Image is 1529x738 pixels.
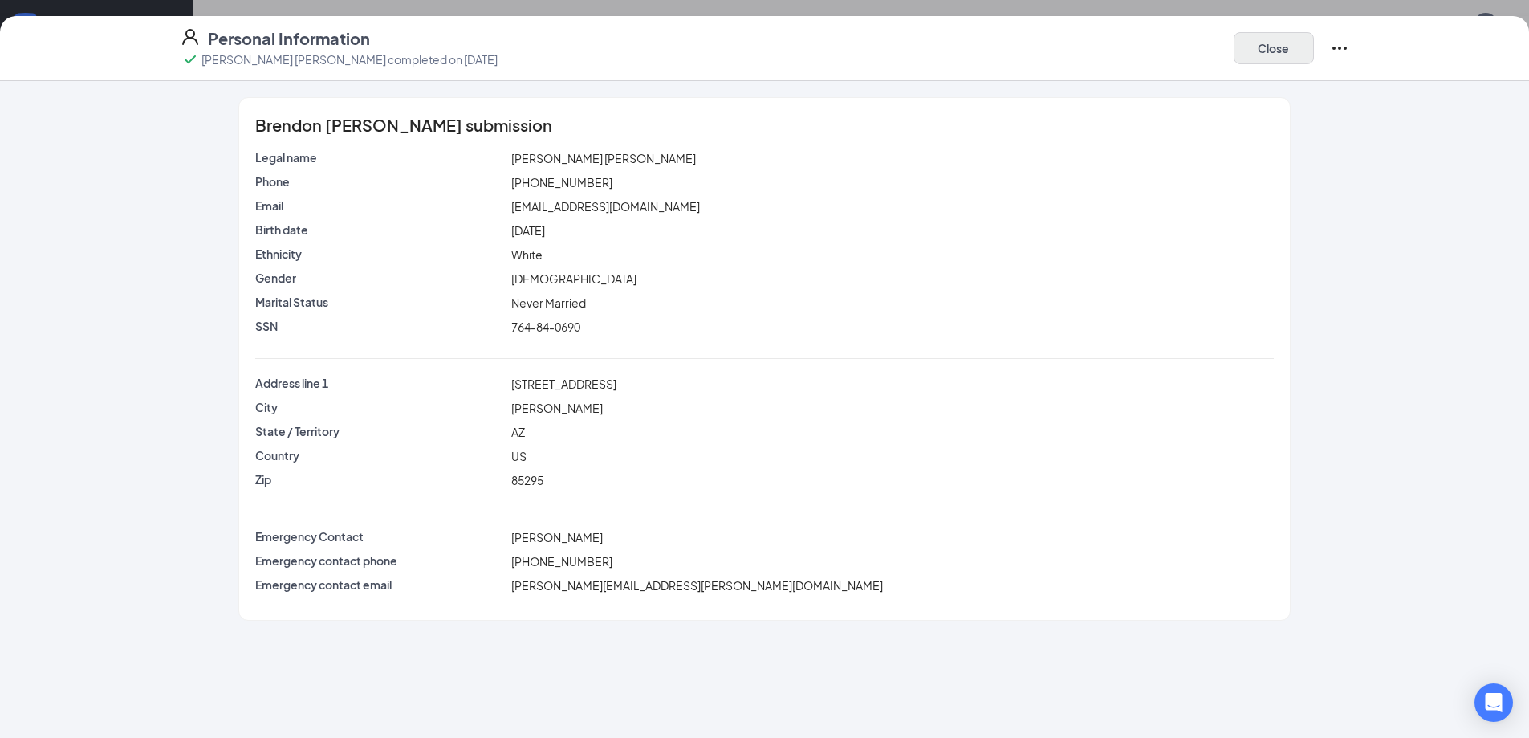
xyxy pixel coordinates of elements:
p: Emergency contact email [255,577,505,593]
p: Address line 1 [255,375,505,391]
p: Emergency Contact [255,528,505,544]
span: [EMAIL_ADDRESS][DOMAIN_NAME] [511,199,700,214]
p: Ethnicity [255,246,505,262]
p: State / Territory [255,423,505,439]
p: Birth date [255,222,505,238]
button: Close [1234,32,1314,64]
span: [DEMOGRAPHIC_DATA] [511,271,636,286]
span: [PERSON_NAME] [511,401,603,415]
p: Phone [255,173,505,190]
p: Email [255,198,505,214]
span: [DATE] [511,223,545,238]
span: [PERSON_NAME][EMAIL_ADDRESS][PERSON_NAME][DOMAIN_NAME] [511,578,883,593]
span: 764-84-0690 [511,320,580,334]
span: Brendon [PERSON_NAME] submission [255,117,552,133]
span: US [511,449,527,463]
svg: Checkmark [181,50,200,69]
span: [STREET_ADDRESS] [511,377,616,391]
span: Never Married [511,296,586,310]
span: AZ [511,425,525,439]
p: SSN [255,318,505,334]
p: Country [255,447,505,463]
span: 85295 [511,473,543,487]
svg: Ellipses [1330,39,1349,58]
span: [PHONE_NUMBER] [511,554,612,569]
span: White [511,247,543,262]
p: Legal name [255,149,505,165]
p: [PERSON_NAME] [PERSON_NAME] completed on [DATE] [201,51,498,67]
p: Marital Status [255,294,505,310]
span: [PERSON_NAME] [PERSON_NAME] [511,151,696,165]
div: Open Intercom Messenger [1474,683,1513,722]
span: [PERSON_NAME] [511,530,603,544]
p: Gender [255,270,505,286]
h4: Personal Information [208,27,370,50]
p: City [255,399,505,415]
span: [PHONE_NUMBER] [511,175,612,190]
p: Zip [255,471,505,487]
p: Emergency contact phone [255,552,505,569]
svg: User [181,27,200,47]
